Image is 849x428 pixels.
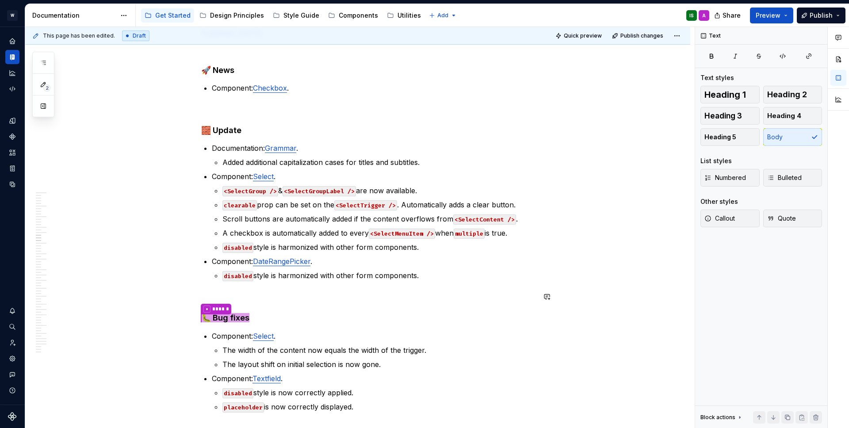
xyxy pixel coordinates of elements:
div: Documentation [32,11,116,20]
div: Design Principles [210,11,264,20]
button: Quick preview [553,30,606,42]
button: Heading 3 [700,107,760,125]
button: Search ⌘K [5,320,19,334]
span: Quote [767,214,796,223]
a: Select [253,172,274,181]
div: Other styles [700,197,738,206]
span: Preview [756,11,780,20]
div: Block actions [700,411,743,424]
p: Scroll buttons are automatically added if the content overflows from . [222,214,535,224]
div: Style Guide [283,11,319,20]
div: IS [689,12,694,19]
span: Numbered [704,173,746,182]
a: Grammar [265,144,296,153]
code: multiple [454,229,485,239]
a: Analytics [5,66,19,80]
a: DateRangePicker [253,257,310,266]
div: Block actions [700,414,735,421]
p: Component: . [212,171,535,182]
a: Settings [5,352,19,366]
button: Heading 2 [763,86,822,103]
a: Documentation [5,50,19,64]
a: Utilities [383,8,424,23]
div: W [7,10,18,21]
button: Callout [700,210,760,227]
div: Text styles [700,73,734,82]
span: Quick preview [564,32,602,39]
button: Publish changes [609,30,667,42]
a: Checkbox [253,84,287,92]
a: Components [5,130,19,144]
span: Heading 2 [767,90,807,99]
button: Quote [763,210,822,227]
p: is now correctly displayed. [222,401,535,412]
button: Share [710,8,746,23]
button: Preview [750,8,793,23]
svg: Supernova Logo [8,412,17,421]
p: The layout shift on initial selection is now gone. [222,359,535,370]
a: Code automation [5,82,19,96]
a: Storybook stories [5,161,19,176]
div: Assets [5,145,19,160]
strong: 🧱 Update [201,126,241,135]
div: Data sources [5,177,19,191]
code: placeholder [222,402,264,413]
a: Textfield [252,374,281,383]
button: W [2,6,23,25]
p: style is harmonized with other form components. [222,270,535,281]
span: Callout [704,214,735,223]
span: Bulleted [767,173,802,182]
span: Heading 1 [704,90,746,99]
a: Style Guide [269,8,323,23]
code: disabled [222,243,253,253]
div: Invite team [5,336,19,350]
div: Notifications [5,304,19,318]
p: style is now correctly applied. [222,387,535,398]
a: Home [5,34,19,48]
div: List styles [700,157,732,165]
span: Heading 3 [704,111,742,120]
div: Components [339,11,378,20]
span: 🐛 Bug fixes [201,313,249,322]
code: <SelectGroupLabel /> [283,186,356,196]
p: Documentation: . [212,143,535,153]
span: Publish changes [620,32,663,39]
p: style is harmonized with other form components. [222,242,535,252]
span: 2 [43,84,50,92]
code: <SelectContent /> [453,214,516,225]
button: Add [426,9,459,22]
button: Heading 1 [700,86,760,103]
code: disabled [222,388,253,398]
div: Get Started [155,11,191,20]
a: Components [325,8,382,23]
button: Heading 5 [700,128,760,146]
code: disabled [222,271,253,281]
code: <SelectMenuItem /> [369,229,435,239]
p: & are now available. [222,185,535,196]
a: Design tokens [5,114,19,128]
div: A [702,12,706,19]
p: The width of the content now equals the width of the trigger. [222,345,535,355]
span: Draft [133,32,146,39]
span: Add [437,12,448,19]
span: This page has been edited. [43,32,115,39]
span: Share [723,11,741,20]
button: Bulleted [763,169,822,187]
button: Numbered [700,169,760,187]
p: Component: . [212,331,535,341]
code: <SelectTrigger /> [334,200,397,210]
button: Heading 4 [763,107,822,125]
strong: 🚀 News [201,65,234,75]
a: Design Principles [196,8,268,23]
p: Component: . [212,373,535,384]
span: Heading 4 [767,111,801,120]
button: Contact support [5,367,19,382]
